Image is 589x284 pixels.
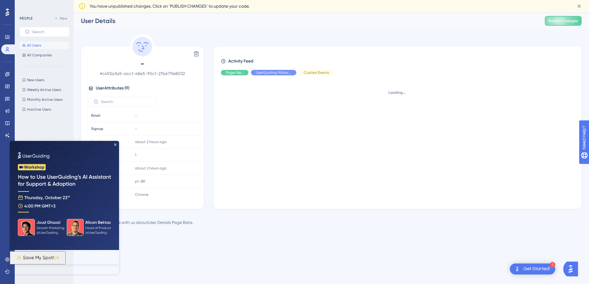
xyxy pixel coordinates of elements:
[221,90,573,95] div: Loading...
[135,140,167,144] time: about 2 hours ago
[81,219,193,226] div: with us about User Details Page Beta .
[20,96,69,103] button: Monthly Active Users
[514,265,521,273] img: launcher-image-alternative-text
[135,126,137,131] span: -
[20,76,69,84] button: New Users
[88,70,196,77] span: # c492a3a5-acc1-48e5-95c1-27b671fe8032
[563,260,582,278] iframe: UserGuiding AI Assistant Launcher
[550,262,555,267] div: 1
[228,58,253,65] span: Activity Feed
[14,2,38,9] span: Need Help?
[545,16,582,26] button: Publish Changes
[88,59,196,69] span: -
[91,113,100,118] span: Email
[27,107,51,112] span: Inactive Users
[304,70,329,75] span: Custom Events
[60,16,67,21] span: New
[523,266,550,272] div: Get Started!
[27,97,63,102] span: Monthly Active Users
[135,153,136,157] span: 1
[91,139,119,144] span: Last Interaction
[27,87,61,92] span: Weekly Active Users
[20,86,69,93] button: Weekly Active Users
[226,70,244,75] span: Page View
[27,53,52,58] span: All Companies
[27,43,41,48] span: All Users
[256,70,291,75] span: UserGuiding Material
[135,166,167,170] time: about 2 hours ago
[20,106,69,113] button: Inactive Users
[510,263,555,275] div: Open Get Started! checklist, remaining modules: 1
[20,16,33,21] div: PEOPLE
[96,85,129,92] span: User Attributes ( 9 )
[135,192,148,197] span: Chrome
[27,78,44,82] span: New Users
[81,17,529,25] div: User Details
[20,51,69,59] button: All Companies
[90,2,249,10] span: You have unpublished changes. Click on ‘PUBLISH CHANGES’ to update your code.
[52,15,69,22] button: New
[135,179,145,184] span: pt-BR
[101,100,151,104] input: Search
[91,126,103,131] span: Signup
[549,18,578,23] span: Publish Changes
[20,42,69,49] button: All Users
[135,113,137,118] span: -
[32,30,64,34] input: Search
[104,2,107,5] div: Close Preview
